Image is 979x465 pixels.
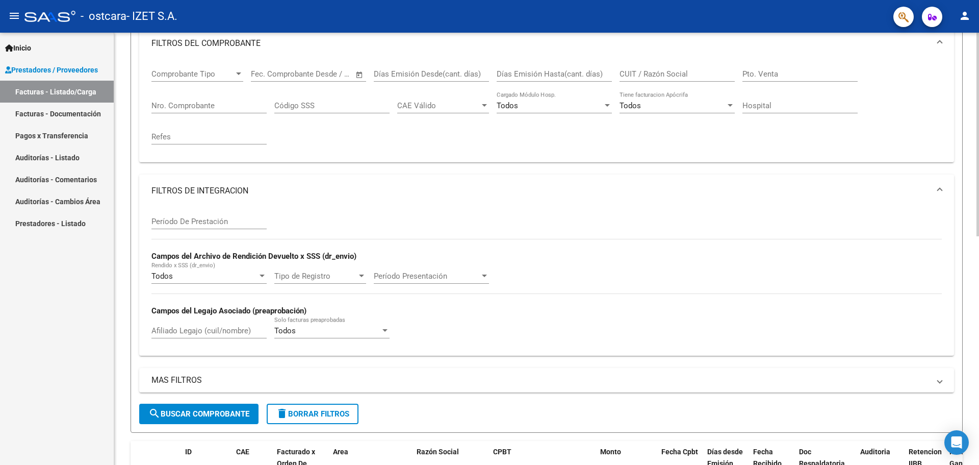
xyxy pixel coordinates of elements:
[274,326,296,335] span: Todos
[139,404,259,424] button: Buscar Comprobante
[860,448,890,456] span: Auditoria
[151,252,356,261] strong: Campos del Archivo de Rendición Devuelto x SSS (dr_envio)
[139,27,954,60] mat-expansion-panel-header: FILTROS DEL COMPROBANTE
[620,101,641,110] span: Todos
[151,69,234,79] span: Comprobante Tipo
[5,42,31,54] span: Inicio
[139,60,954,162] div: FILTROS DEL COMPROBANTE
[493,448,511,456] span: CPBT
[374,272,480,281] span: Período Presentación
[354,69,366,81] button: Open calendar
[276,407,288,420] mat-icon: delete
[148,407,161,420] mat-icon: search
[236,448,249,456] span: CAE
[276,409,349,419] span: Borrar Filtros
[661,448,698,456] span: Fecha Cpbt
[139,368,954,393] mat-expansion-panel-header: MAS FILTROS
[151,375,930,386] mat-panel-title: MAS FILTROS
[333,448,348,456] span: Area
[267,404,358,424] button: Borrar Filtros
[139,175,954,207] mat-expansion-panel-header: FILTROS DE INTEGRACION
[148,409,249,419] span: Buscar Comprobante
[126,5,177,28] span: - IZET S.A.
[274,272,357,281] span: Tipo de Registro
[8,10,20,22] mat-icon: menu
[185,448,192,456] span: ID
[600,448,621,456] span: Monto
[251,69,292,79] input: Fecha inicio
[81,5,126,28] span: - ostcara
[151,306,306,315] strong: Campos del Legajo Asociado (preaprobación)
[5,64,98,76] span: Prestadores / Proveedores
[301,69,351,79] input: Fecha fin
[417,448,459,456] span: Razón Social
[151,38,930,49] mat-panel-title: FILTROS DEL COMPROBANTE
[151,185,930,197] mat-panel-title: FILTROS DE INTEGRACION
[397,101,480,110] span: CAE Válido
[497,101,518,110] span: Todos
[139,207,954,356] div: FILTROS DE INTEGRACION
[959,10,971,22] mat-icon: person
[944,430,969,455] div: Open Intercom Messenger
[151,272,173,281] span: Todos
